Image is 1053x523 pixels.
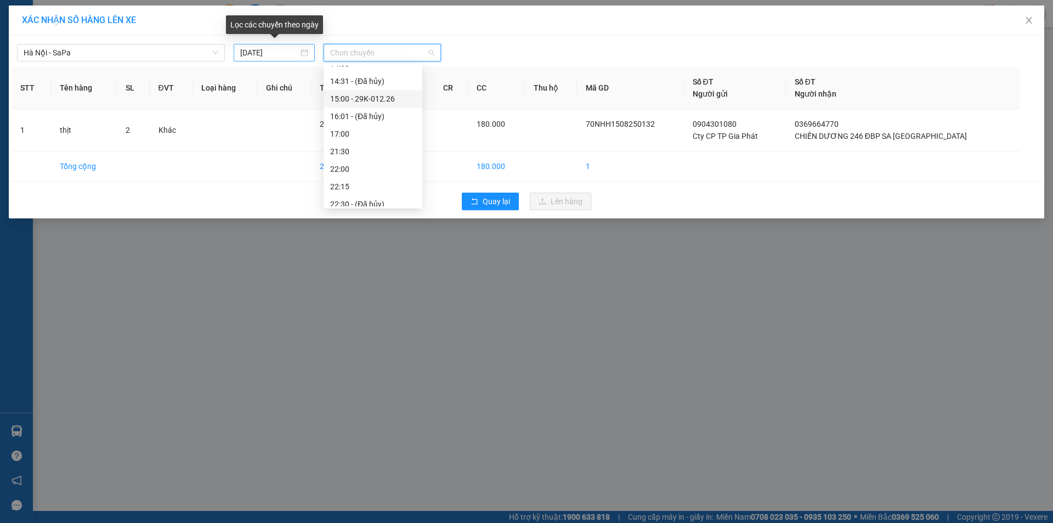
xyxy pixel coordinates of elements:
span: 0369664770 [795,120,839,128]
input: 16/08/2025 [240,47,298,59]
th: Ghi chú [257,67,312,109]
span: Người nhận [795,89,836,98]
div: 16:01 - (Đã hủy) [330,110,416,122]
span: Người gửi [693,89,728,98]
span: Quay lại [483,195,510,207]
td: Khác [150,109,193,151]
span: rollback [471,198,478,206]
th: STT [12,67,51,109]
span: 0904301080 [693,120,737,128]
span: 180.000 [477,120,505,128]
span: 70NHH1508250132 [586,120,655,128]
div: 21:30 [330,145,416,158]
th: Mã GD [577,67,684,109]
th: Tên hàng [51,67,117,109]
div: 22:30 - (Đã hủy) [330,198,416,210]
span: 2 [126,126,130,134]
div: 17:00 [330,128,416,140]
th: ĐVT [150,67,193,109]
span: 2 [320,120,324,128]
button: uploadLên hàng [530,193,591,210]
th: Thu hộ [525,67,577,109]
div: Lọc các chuyến theo ngày [226,15,323,34]
div: 22:00 [330,163,416,175]
div: 14:31 - (Đã hủy) [330,75,416,87]
span: CHIẾN DƯƠNG 246 ĐBP SA [GEOGRAPHIC_DATA] [795,132,967,140]
span: Hà Nội - SaPa [24,44,218,61]
td: 2 [311,151,367,182]
span: XÁC NHẬN SỐ HÀNG LÊN XE [22,15,136,25]
span: Cty CP TP Gia Phát [693,132,758,140]
td: thịt [51,109,117,151]
span: Số ĐT [795,77,816,86]
div: 15:00 - 29K-012.26 [330,93,416,105]
span: Chọn chuyến [330,44,434,61]
td: 180.000 [468,151,525,182]
td: 1 [12,109,51,151]
th: Loại hàng [193,67,257,109]
th: Tổng SL [311,67,367,109]
button: rollbackQuay lại [462,193,519,210]
td: 1 [577,151,684,182]
th: CR [434,67,468,109]
span: close [1024,16,1033,25]
span: Số ĐT [693,77,714,86]
th: SL [117,67,149,109]
div: 22:15 [330,181,416,193]
td: Tổng cộng [51,151,117,182]
button: Close [1014,5,1044,36]
th: CC [468,67,525,109]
